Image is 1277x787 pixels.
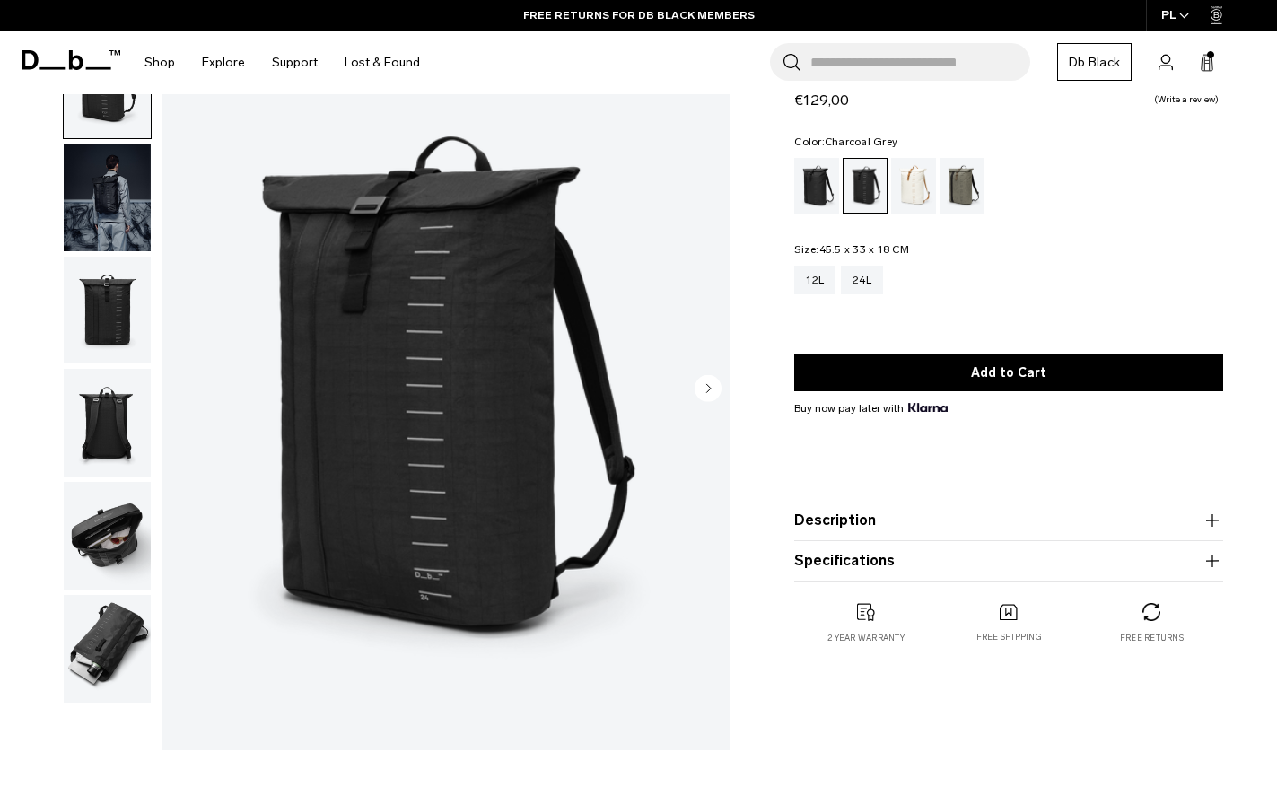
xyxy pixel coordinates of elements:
span: €129,00 [794,92,849,109]
img: Essential Backpack 24L Charcoal Grey [64,144,151,251]
button: Description [794,510,1223,531]
button: Specifications [794,550,1223,572]
a: Forest Green [940,158,984,214]
nav: Main Navigation [131,31,433,94]
img: {"height" => 20, "alt" => "Klarna"} [908,403,947,412]
a: Write a review [1154,95,1219,104]
a: FREE RETURNS FOR DB BLACK MEMBERS [523,7,755,23]
a: Shop [144,31,175,94]
p: 2 year warranty [827,632,905,644]
legend: Color: [794,136,897,147]
a: Db Black [1057,43,1132,81]
img: Essential Backpack 24L Charcoal Grey [162,35,730,746]
button: Essential Backpack 24L Charcoal Grey [63,143,152,252]
a: Charcoal Grey [843,158,888,214]
a: Support [272,31,318,94]
p: Free shipping [976,631,1042,643]
a: Explore [202,31,245,94]
button: Essential Backpack 24L Charcoal Grey [63,256,152,365]
a: Black Out [794,158,839,214]
button: Essential Backpack 24L Charcoal Grey [63,594,152,704]
button: Essential Backpack 24L Charcoal Grey [63,481,152,590]
img: Essential Backpack 24L Charcoal Grey [64,482,151,590]
a: 24L [841,266,883,294]
span: 45.5 x 33 x 18 CM [819,243,909,256]
a: 12L [794,266,835,294]
button: Next slide [695,374,722,405]
img: Essential Backpack 24L Charcoal Grey [64,257,151,364]
a: Oatmilk [891,158,936,214]
button: Add to Cart [794,354,1223,391]
span: Charcoal Grey [825,136,897,148]
a: Lost & Found [345,31,420,94]
span: Buy now pay later with [794,400,947,416]
li: 1 / 6 [162,35,730,746]
img: Essential Backpack 24L Charcoal Grey [64,595,151,703]
p: Free returns [1120,632,1184,644]
legend: Size: [794,244,909,255]
img: Essential Backpack 24L Charcoal Grey [64,369,151,477]
button: Essential Backpack 24L Charcoal Grey [63,368,152,477]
